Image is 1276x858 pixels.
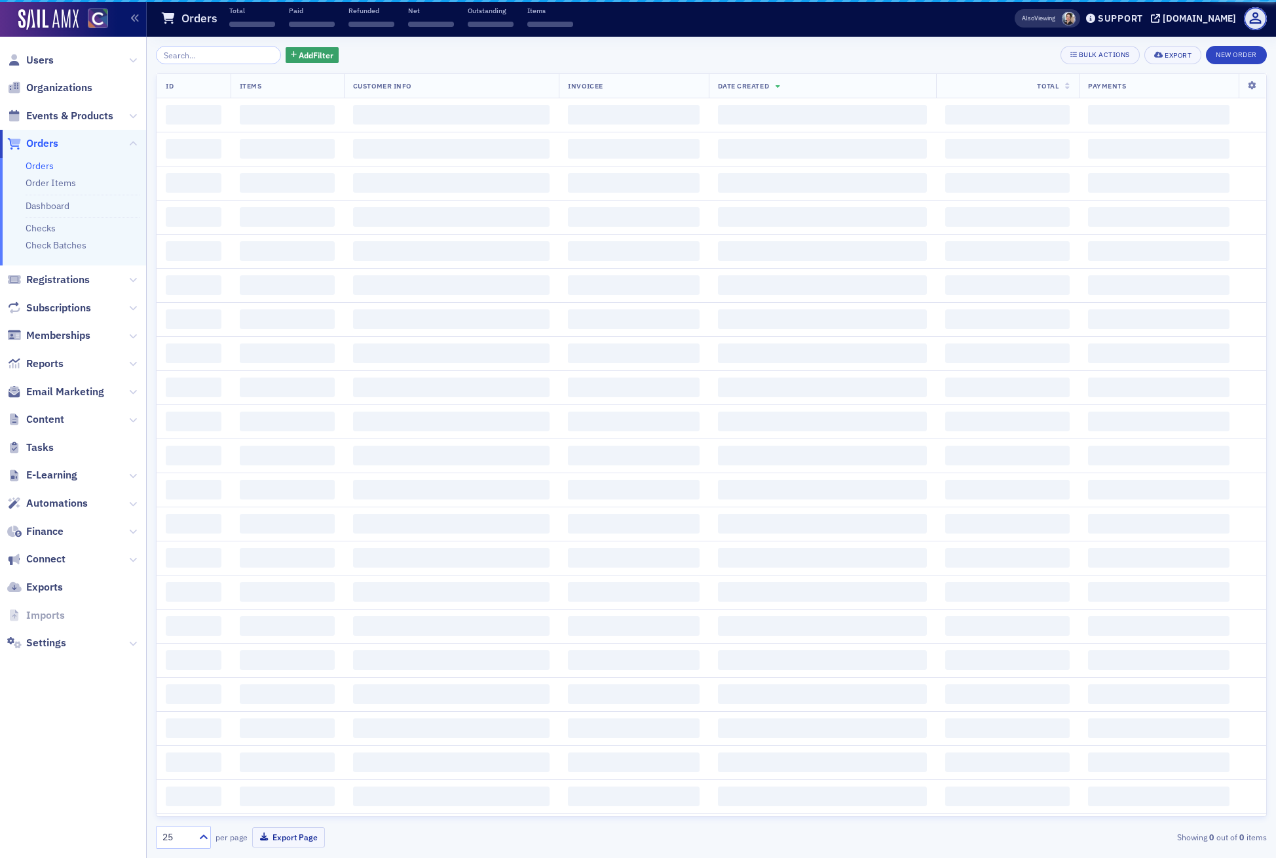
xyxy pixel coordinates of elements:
span: ‌ [718,480,927,499]
a: Users [7,53,54,68]
a: Content [7,412,64,427]
span: ‌ [240,139,335,159]
span: ‌ [166,139,221,159]
span: ‌ [240,582,335,602]
span: ‌ [353,616,550,636]
a: E-Learning [7,468,77,482]
button: Export [1144,46,1201,64]
a: Orders [26,160,54,172]
span: ‌ [353,241,550,261]
span: ‌ [353,718,550,738]
a: Subscriptions [7,301,91,315]
span: ‌ [718,787,927,806]
span: ‌ [353,480,550,499]
span: ‌ [945,343,1070,363]
span: ‌ [945,173,1070,193]
span: ‌ [568,616,699,636]
p: Net [408,6,454,15]
span: ‌ [945,309,1070,329]
span: ‌ [240,684,335,704]
span: ‌ [166,787,221,806]
span: ‌ [568,480,699,499]
span: ‌ [240,514,335,534]
a: SailAMX [18,9,79,30]
span: ‌ [166,582,221,602]
span: ‌ [240,275,335,295]
span: ‌ [468,22,514,27]
span: ‌ [1088,309,1229,329]
span: ‌ [945,582,1070,602]
span: ID [166,81,174,90]
span: ‌ [1088,616,1229,636]
span: ‌ [568,173,699,193]
span: ‌ [353,207,550,227]
img: SailAMX [88,9,108,29]
a: Dashboard [26,200,69,212]
span: ‌ [240,480,335,499]
span: Exports [26,580,63,595]
span: ‌ [718,616,927,636]
span: ‌ [1088,343,1229,363]
a: Orders [7,136,58,151]
span: ‌ [1088,480,1229,499]
span: Organizations [26,81,92,95]
span: ‌ [568,548,699,568]
span: Reports [26,357,64,371]
a: Automations [7,496,88,511]
p: Total [229,6,275,15]
label: per page [216,831,248,843]
span: ‌ [568,105,699,125]
span: ‌ [718,446,927,465]
a: Tasks [7,440,54,455]
button: Export Page [252,827,325,848]
span: Users [26,53,54,68]
span: ‌ [1088,582,1229,602]
span: ‌ [1088,105,1229,125]
span: ‌ [166,718,221,738]
span: Events & Products [26,109,113,123]
span: ‌ [353,787,550,806]
span: ‌ [1088,718,1229,738]
span: ‌ [718,207,927,227]
span: ‌ [166,514,221,534]
span: Add Filter [299,49,333,61]
span: ‌ [1088,787,1229,806]
div: 25 [162,830,191,844]
span: ‌ [568,718,699,738]
span: ‌ [240,343,335,363]
span: ‌ [1088,378,1229,397]
span: ‌ [568,446,699,465]
span: Settings [26,636,66,650]
a: Settings [7,636,66,650]
span: ‌ [408,22,454,27]
span: ‌ [945,139,1070,159]
span: ‌ [718,343,927,363]
span: ‌ [353,412,550,431]
span: ‌ [568,309,699,329]
span: ‌ [166,343,221,363]
span: Date Created [718,81,769,90]
a: Order Items [26,177,76,189]
span: ‌ [568,582,699,602]
span: ‌ [568,412,699,431]
span: ‌ [568,650,699,670]
span: ‌ [1088,446,1229,465]
span: ‌ [353,378,550,397]
span: ‌ [240,412,335,431]
span: ‌ [568,207,699,227]
p: Items [527,6,573,15]
div: Support [1098,12,1143,24]
span: ‌ [166,650,221,670]
span: ‌ [1088,650,1229,670]
span: Automations [26,496,88,511]
span: ‌ [945,616,1070,636]
span: ‌ [568,241,699,261]
span: ‌ [718,684,927,704]
span: ‌ [166,446,221,465]
span: Finance [26,524,64,539]
span: ‌ [353,650,550,670]
span: ‌ [945,275,1070,295]
a: View Homepage [79,9,108,31]
span: ‌ [718,105,927,125]
span: ‌ [568,514,699,534]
